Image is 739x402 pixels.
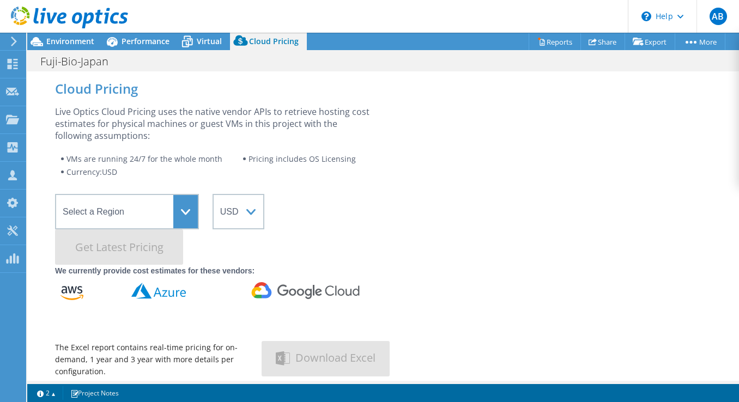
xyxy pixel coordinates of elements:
span: Cloud Pricing [249,36,299,46]
span: AB [710,8,727,25]
svg: \n [641,11,651,21]
a: More [675,33,725,50]
a: Share [580,33,625,50]
a: Export [625,33,675,50]
a: 2 [29,386,63,400]
span: Virtual [197,36,222,46]
span: Pricing includes OS Licensing [249,154,356,164]
span: Currency: USD [66,167,117,177]
span: VMs are running 24/7 for the whole month [66,154,222,164]
strong: We currently provide cost estimates for these vendors: [55,266,255,275]
span: Environment [46,36,94,46]
a: Reports [529,33,581,50]
a: Project Notes [63,386,126,400]
h1: Fuji-Bio-Japan [35,56,125,68]
div: Cloud Pricing [55,83,711,95]
div: The Excel report contains real-time pricing for on-demand, 1 year and 3 year with more details pe... [55,342,248,377]
div: Live Optics Cloud Pricing uses the native vendor APIs to retrieve hosting cost estimates for phys... [55,106,377,142]
span: Performance [122,36,169,46]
